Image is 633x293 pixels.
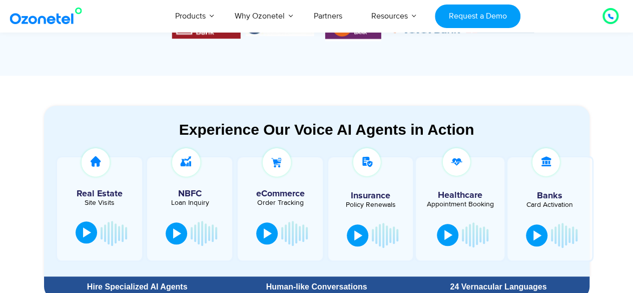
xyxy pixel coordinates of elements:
div: Policy Renewals [333,201,407,208]
h5: Insurance [333,191,407,200]
div: Appointment Booking [423,201,497,208]
div: Experience Our Voice AI Agents in Action [54,121,599,138]
h5: Banks [512,191,586,200]
div: Site Visits [62,199,137,206]
div: Hire Specialized AI Agents [49,283,226,291]
div: Order Tracking [243,199,318,206]
h5: Real Estate [62,189,137,198]
div: Loan Inquiry [152,199,227,206]
div: Card Activation [512,201,586,208]
h5: Healthcare [423,191,497,200]
div: 24 Vernacular Languages [412,283,584,291]
h5: eCommerce [243,189,318,198]
div: 1 / 6 [392,20,461,33]
h5: NBFC [152,189,227,198]
img: Picture8.png [392,20,461,33]
a: Request a Demo [435,5,520,28]
div: Human-like Conversations [231,283,402,291]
